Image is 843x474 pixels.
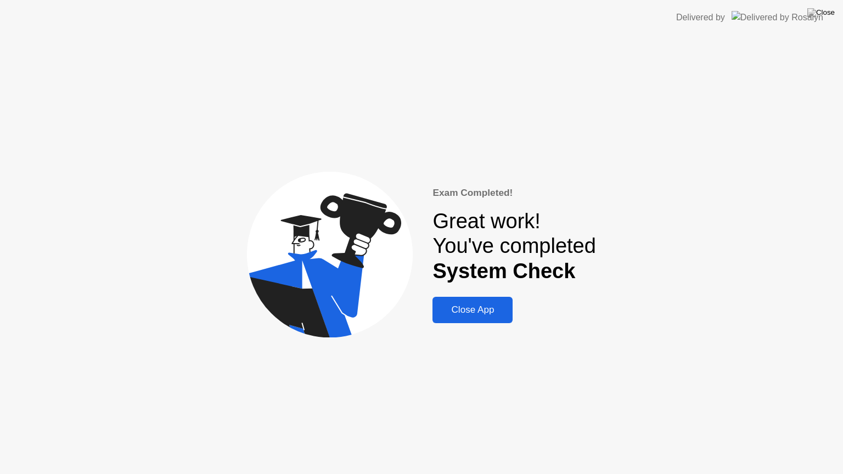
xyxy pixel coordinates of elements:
[676,11,725,24] div: Delivered by
[432,209,595,284] div: Great work! You've completed
[432,186,595,200] div: Exam Completed!
[432,297,513,323] button: Close App
[807,8,835,17] img: Close
[432,259,575,283] b: System Check
[436,304,509,315] div: Close App
[732,11,823,24] img: Delivered by Rosalyn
